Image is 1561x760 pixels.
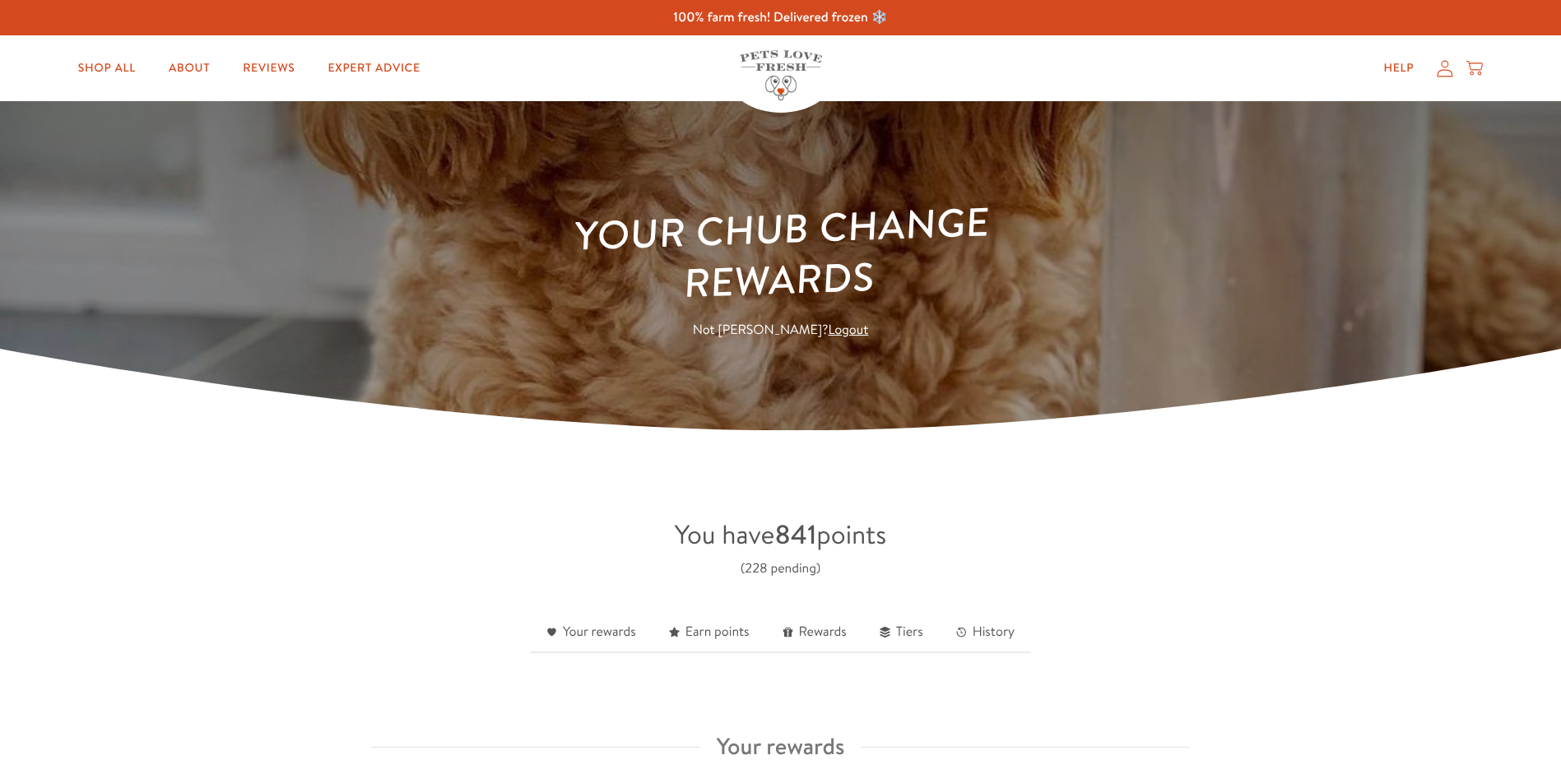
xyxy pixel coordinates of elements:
a: Your rewards [530,613,653,653]
a: Earn points [653,613,766,653]
a: About [156,52,223,85]
a: History [940,613,1031,653]
a: Rewards [766,613,863,653]
a: Shop All [65,52,149,85]
a: Logout [828,321,868,339]
a: Tiers [863,613,940,653]
strong: 841 [774,517,816,553]
a: Expert Advice [315,52,434,85]
a: Help [1370,52,1427,85]
a: Reviews [230,52,308,85]
span: You have points [675,517,886,553]
p: Not [PERSON_NAME]? [544,319,1018,341]
h1: Your Chub Change Rewards [541,195,1020,314]
img: Pets Love Fresh [740,50,822,100]
div: (228 pending) [741,558,820,580]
